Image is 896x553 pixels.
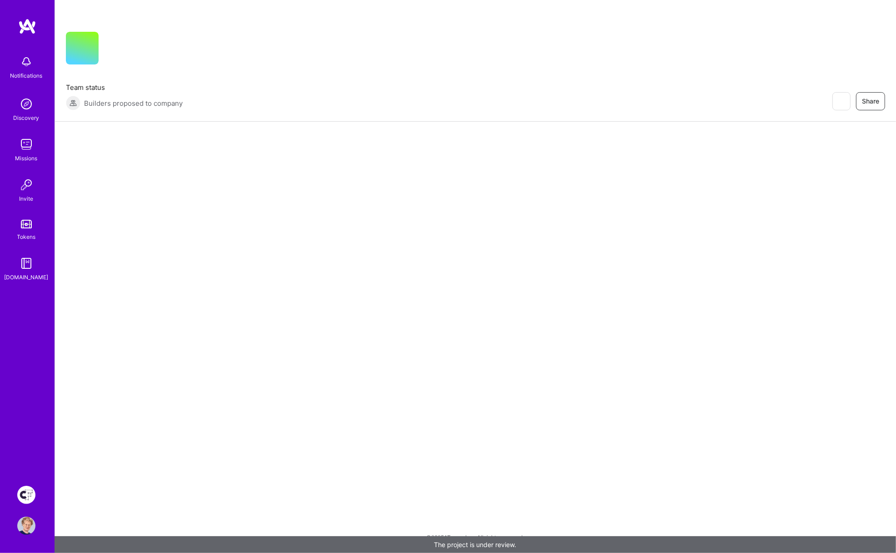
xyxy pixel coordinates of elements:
[110,46,117,54] i: icon CompanyGray
[10,71,43,80] div: Notifications
[15,153,38,163] div: Missions
[84,99,183,108] span: Builders proposed to company
[856,92,885,110] button: Share
[862,97,879,106] span: Share
[17,232,36,242] div: Tokens
[17,486,35,504] img: Creative Fabrica Project Team
[5,272,49,282] div: [DOMAIN_NAME]
[17,135,35,153] img: teamwork
[66,96,80,110] img: Builders proposed to company
[17,517,35,535] img: User Avatar
[17,95,35,113] img: discovery
[21,220,32,228] img: tokens
[15,517,38,535] a: User Avatar
[17,176,35,194] img: Invite
[15,486,38,504] a: Creative Fabrica Project Team
[837,98,845,105] i: icon EyeClosed
[55,536,896,553] div: The project is under review.
[20,194,34,203] div: Invite
[18,18,36,35] img: logo
[66,83,183,92] span: Team status
[14,113,40,123] div: Discovery
[17,53,35,71] img: bell
[17,254,35,272] img: guide book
